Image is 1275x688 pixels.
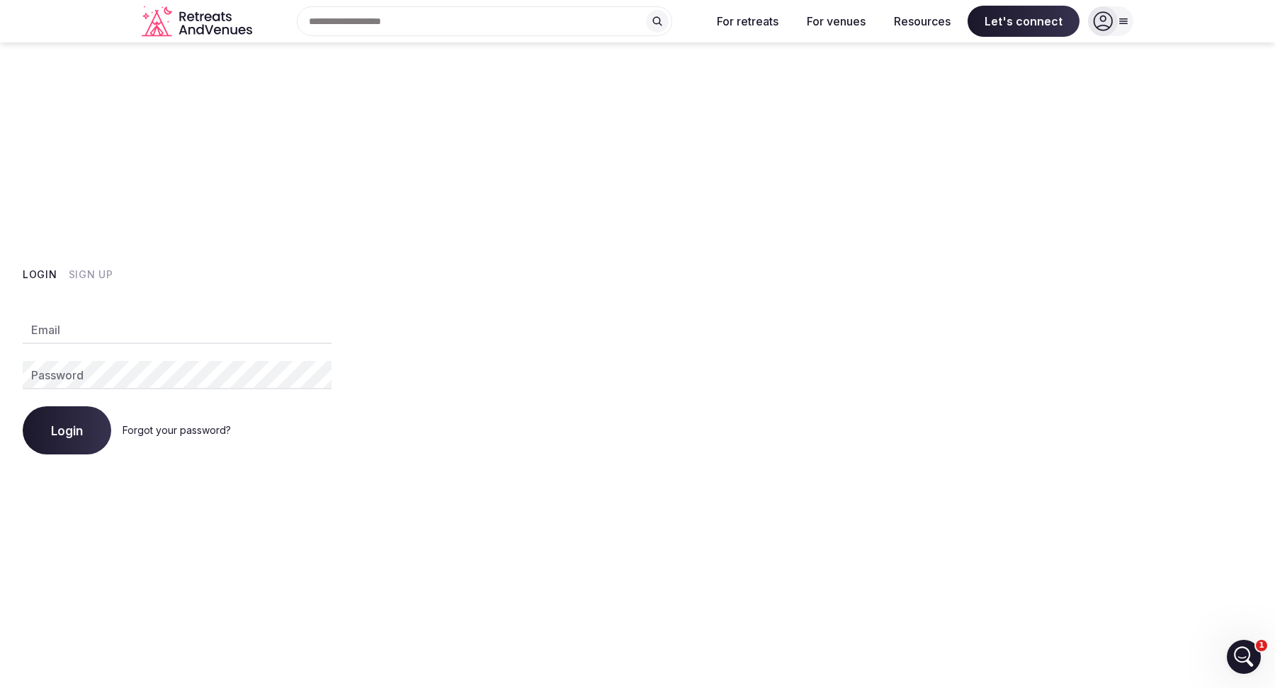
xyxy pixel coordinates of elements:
button: Login [23,406,111,454]
button: For venues [795,6,877,37]
span: Login [51,423,83,437]
a: Visit the homepage [142,6,255,38]
span: Let's connect [968,6,1079,37]
button: Login [23,268,57,282]
iframe: Intercom live chat [1227,640,1261,674]
svg: Retreats and Venues company logo [142,6,255,38]
button: For retreats [705,6,790,37]
a: Forgot your password? [123,424,231,436]
button: Resources [883,6,962,37]
img: My Account Background [354,42,1275,680]
button: Sign Up [69,268,113,282]
span: 1 [1256,640,1267,651]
